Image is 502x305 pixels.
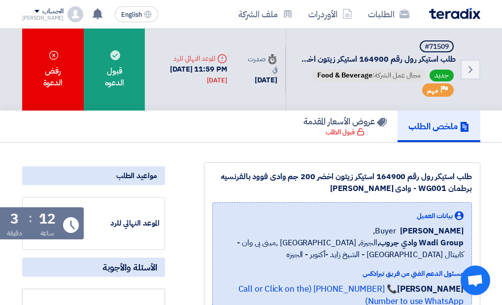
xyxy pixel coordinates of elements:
[115,6,158,22] button: English
[153,53,227,64] div: الموعد النهائي للرد
[121,11,142,18] span: English
[40,228,55,238] div: ساعة
[7,228,22,238] div: دقيقة
[326,127,365,137] div: قبول الطلب
[84,29,145,111] div: قبول الدعوه
[243,54,277,75] div: صدرت في
[243,75,277,86] div: [DATE]
[312,70,426,81] span: مجال عمل الشركة:
[29,209,32,227] div: :
[400,225,464,237] span: [PERSON_NAME]
[207,76,227,85] div: [DATE]
[429,8,480,19] img: Teradix logo
[317,70,372,80] span: Food & Beverage
[301,2,360,26] a: الأوردرات
[22,166,165,185] div: مواعيد الطلب
[377,237,464,249] b: Wadi Group وادي جروب,
[42,7,64,16] div: الحساب
[397,283,464,295] strong: [PERSON_NAME]
[293,111,398,142] a: عروض الأسعار المقدمة قبول الطلب
[373,225,396,237] span: Buyer,
[212,171,472,194] div: طلب استيكر رول رقم 164900 استيكر زيتون اخضر 200 جم وادى فوود بالفرنسيه برطمان WG001 - وادى [PERSO...
[221,268,464,279] div: مسئول الدعم الفني من فريق تيرادكس
[398,111,480,142] a: ملخص الطلب
[430,70,454,81] span: جديد
[10,212,19,226] div: 3
[102,262,157,273] span: الأسئلة والأجوبة
[417,211,453,221] span: بيانات العميل
[303,115,387,127] h5: عروض الأسعار المقدمة
[427,86,438,95] span: مهم
[221,237,464,261] span: الجيزة, [GEOGRAPHIC_DATA] ,مبنى بى وان - كابيتال [GEOGRAPHIC_DATA] - الشيخ زايد -أكتوبر - الجيزه
[408,120,469,132] h5: ملخص الطلب
[153,64,227,86] div: [DATE] 11:59 PM
[298,54,456,65] span: طلب استيكر رول رقم 164900 استيكر زيتون اخضر 200 جم وادى فوود بالفرنسيه برطمان WG001 - وادى [PERSO...
[22,29,84,111] div: رفض الدعوة
[231,2,301,26] a: ملف الشركة
[298,40,456,65] h5: طلب استيكر رول رقم 164900 استيكر زيتون اخضر 200 جم وادى فوود بالفرنسيه برطمان WG001 - وادى فود ال...
[360,2,417,26] a: الطلبات
[461,266,490,295] div: Open chat
[86,218,160,229] div: الموعد النهائي للرد
[425,43,449,50] div: #71509
[67,6,83,22] img: profile_test.png
[39,212,56,226] div: 12
[22,15,64,21] div: [PERSON_NAME]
